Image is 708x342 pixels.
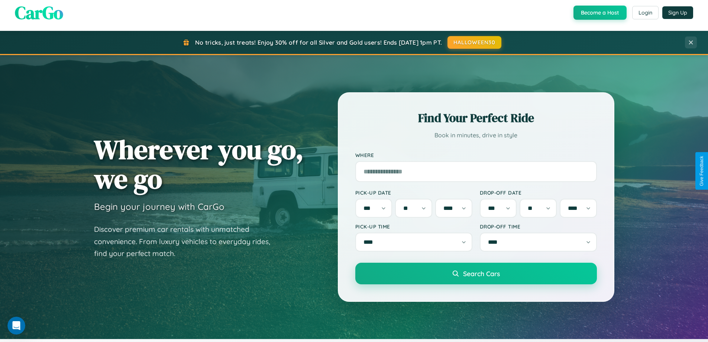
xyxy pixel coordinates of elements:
div: Give Feedback [699,156,704,186]
label: Drop-off Date [480,189,597,196]
h2: Find Your Perfect Ride [355,110,597,126]
h3: Begin your journey with CarGo [94,201,224,212]
button: Sign Up [662,6,693,19]
label: Drop-off Time [480,223,597,230]
button: HALLOWEEN30 [447,36,501,49]
label: Pick-up Date [355,189,472,196]
p: Discover premium car rentals with unmatched convenience. From luxury vehicles to everyday rides, ... [94,223,280,260]
span: Search Cars [463,269,500,278]
span: No tricks, just treats! Enjoy 30% off for all Silver and Gold users! Ends [DATE] 1pm PT. [195,39,442,46]
label: Where [355,152,597,158]
h1: Wherever you go, we go [94,135,304,194]
label: Pick-up Time [355,223,472,230]
button: Search Cars [355,263,597,284]
p: Book in minutes, drive in style [355,130,597,141]
div: Open Intercom Messenger [3,3,138,23]
button: Become a Host [573,6,627,20]
button: Login [632,6,659,19]
span: CarGo [15,0,63,25]
iframe: Intercom live chat [7,317,25,335]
